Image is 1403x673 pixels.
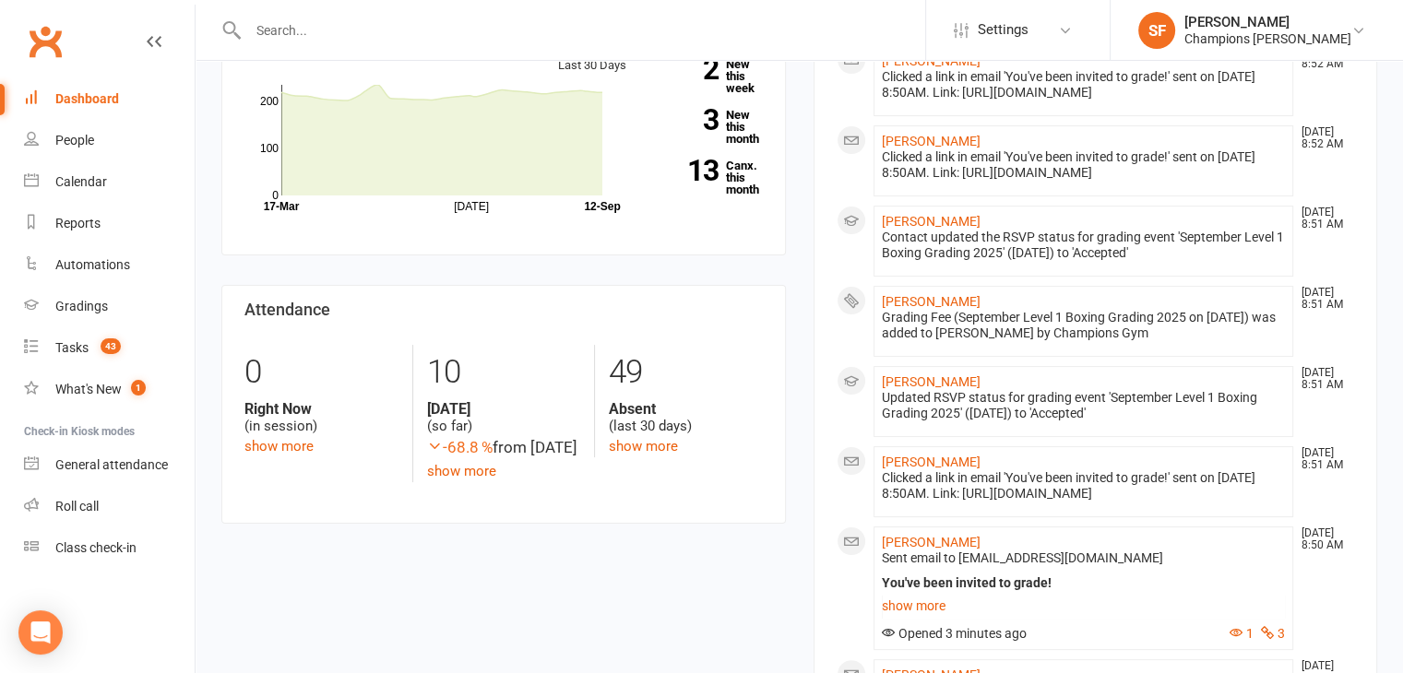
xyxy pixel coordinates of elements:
[24,444,195,486] a: General attendance kiosk mode
[55,540,137,555] div: Class check-in
[55,257,130,272] div: Automations
[654,109,763,145] a: 3New this month
[609,345,762,400] div: 49
[882,69,1286,100] div: Clicked a link in email 'You've been invited to grade!' sent on [DATE] 8:50AM. Link: [URL][DOMAIN...
[55,499,99,514] div: Roll call
[882,550,1163,565] span: Sent email to [EMAIL_ADDRESS][DOMAIN_NAME]
[609,400,762,418] strong: Absent
[882,310,1286,341] div: Grading Fee (September Level 1 Boxing Grading 2025 on [DATE]) was added to [PERSON_NAME] by Champ...
[882,149,1286,181] div: Clicked a link in email 'You've been invited to grade!' sent on [DATE] 8:50AM. Link: [URL][DOMAIN...
[1292,287,1353,311] time: [DATE] 8:51 AM
[427,400,580,418] strong: [DATE]
[1292,527,1353,551] time: [DATE] 8:50 AM
[882,53,981,68] a: [PERSON_NAME]
[24,244,195,286] a: Automations
[427,400,580,435] div: (so far)
[427,435,580,460] div: from [DATE]
[24,161,195,203] a: Calendar
[609,400,762,435] div: (last 30 days)
[882,575,1286,591] div: You've been invited to grade!
[244,400,398,418] strong: Right Now
[55,457,168,472] div: General attendance
[882,470,1286,502] div: Clicked a link in email 'You've been invited to grade!' sent on [DATE] 8:50AM. Link: [URL][DOMAIN...
[882,455,981,469] a: [PERSON_NAME]
[1292,367,1353,391] time: [DATE] 8:51 AM
[882,134,981,148] a: [PERSON_NAME]
[101,338,121,354] span: 43
[427,345,580,400] div: 10
[882,214,981,229] a: [PERSON_NAME]
[24,327,195,369] a: Tasks 43
[24,78,195,120] a: Dashboard
[1138,12,1175,49] div: SF
[24,203,195,244] a: Reports
[1261,626,1285,642] button: 3
[654,106,719,134] strong: 3
[1230,626,1254,642] button: 1
[654,55,719,83] strong: 2
[1292,207,1353,230] time: [DATE] 8:51 AM
[55,91,119,106] div: Dashboard
[427,463,496,479] a: show more
[654,58,763,94] a: 2New this week
[131,380,146,396] span: 1
[55,382,122,396] div: What's New
[882,294,981,309] a: [PERSON_NAME]
[882,535,981,549] a: [PERSON_NAME]
[24,120,195,161] a: People
[654,157,719,184] strong: 13
[24,286,195,327] a: Gradings
[1292,447,1353,471] time: [DATE] 8:51 AM
[244,301,763,319] h3: Attendance
[427,438,493,456] span: -68.8 %
[24,486,195,527] a: Roll call
[55,340,89,355] div: Tasks
[1184,30,1351,47] div: Champions [PERSON_NAME]
[24,369,195,410] a: What's New1
[22,18,68,65] a: Clubworx
[244,345,398,400] div: 0
[882,626,1027,641] span: Opened 3 minutes ago
[882,390,1286,421] div: Updated RSVP status for grading event 'September Level 1 Boxing Grading 2025' ([DATE]) to 'Accepted'
[654,159,763,195] a: 13Canx. this month
[55,299,108,313] div: Gradings
[55,133,94,148] div: People
[18,610,63,655] div: Open Intercom Messenger
[1184,14,1351,30] div: [PERSON_NAME]
[55,174,107,189] div: Calendar
[244,438,314,455] a: show more
[243,18,925,43] input: Search...
[978,9,1028,51] span: Settings
[55,216,101,230] div: Reports
[882,374,981,389] a: [PERSON_NAME]
[609,438,678,455] a: show more
[24,527,195,569] a: Class kiosk mode
[1292,126,1353,150] time: [DATE] 8:52 AM
[882,230,1286,261] div: Contact updated the RSVP status for grading event 'September Level 1 Boxing Grading 2025' ([DATE]...
[882,593,1286,619] a: show more
[244,400,398,435] div: (in session)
